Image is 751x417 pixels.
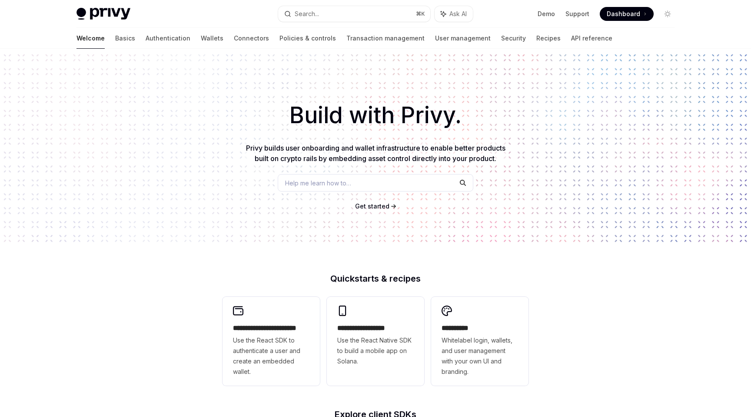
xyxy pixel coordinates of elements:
a: Connectors [234,28,269,49]
h1: Build with Privy. [14,98,737,132]
a: Transaction management [346,28,425,49]
a: Demo [538,10,555,18]
button: Ask AI [435,6,473,22]
a: Welcome [76,28,105,49]
span: Use the React Native SDK to build a mobile app on Solana. [337,335,414,367]
a: Security [501,28,526,49]
a: User management [435,28,491,49]
a: Recipes [536,28,561,49]
a: **** *****Whitelabel login, wallets, and user management with your own UI and branding. [431,297,528,386]
span: Help me learn how to… [285,178,351,188]
span: Privy builds user onboarding and wallet infrastructure to enable better products built on crypto ... [246,144,505,163]
span: Whitelabel login, wallets, and user management with your own UI and branding. [442,335,518,377]
a: **** **** **** ***Use the React Native SDK to build a mobile app on Solana. [327,297,424,386]
button: Search...⌘K [278,6,430,22]
a: Authentication [146,28,190,49]
span: Use the React SDK to authenticate a user and create an embedded wallet. [233,335,309,377]
a: Wallets [201,28,223,49]
a: Basics [115,28,135,49]
span: Ask AI [449,10,467,18]
a: Get started [355,202,389,211]
h2: Quickstarts & recipes [223,274,528,283]
button: Toggle dark mode [661,7,675,21]
span: Dashboard [607,10,640,18]
div: Search... [295,9,319,19]
a: Support [565,10,589,18]
a: Dashboard [600,7,654,21]
span: ⌘ K [416,10,425,17]
a: Policies & controls [279,28,336,49]
a: API reference [571,28,612,49]
img: light logo [76,8,130,20]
